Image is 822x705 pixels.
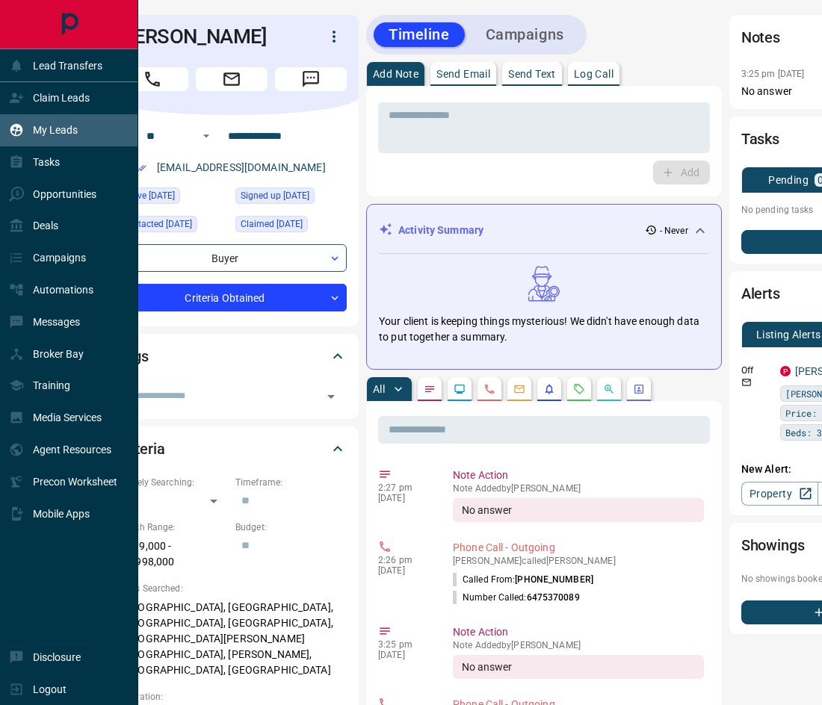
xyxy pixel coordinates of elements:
[196,67,268,91] span: Email
[117,244,347,272] div: Buyer
[398,223,483,238] p: Activity Summary
[527,592,580,603] span: 6475370089
[235,187,347,208] div: Fri Feb 03 2023
[741,127,779,151] h2: Tasks
[741,25,780,49] h2: Notes
[117,582,347,595] p: Areas Searched:
[117,25,299,49] h1: [PERSON_NAME]
[241,188,309,203] span: Signed up [DATE]
[378,639,430,650] p: 3:25 pm
[453,591,580,604] p: Number Called:
[117,67,188,91] span: Call
[741,533,805,557] h2: Showings
[453,556,704,566] p: [PERSON_NAME] called [PERSON_NAME]
[117,521,228,534] p: Search Range:
[373,69,418,79] p: Add Note
[374,22,465,47] button: Timeline
[603,383,615,395] svg: Opportunities
[321,386,342,407] button: Open
[235,521,347,534] p: Budget:
[117,187,228,208] div: Tue Jul 04 2023
[741,377,752,388] svg: Email
[633,383,645,395] svg: Agent Actions
[780,366,791,376] div: property.ca
[122,188,175,203] span: Active [DATE]
[471,22,579,47] button: Campaigns
[379,314,709,345] p: Your client is keeping things mysterious! We didn't have enough data to put together a summary.
[574,69,614,79] p: Log Call
[117,431,347,467] div: Criteria
[379,217,709,244] div: Activity Summary- Never
[117,595,347,683] p: [GEOGRAPHIC_DATA], [GEOGRAPHIC_DATA], [GEOGRAPHIC_DATA], [GEOGRAPHIC_DATA], [GEOGRAPHIC_DATA][PER...
[741,69,805,79] p: 3:25 pm [DATE]
[117,476,228,489] p: Actively Searching:
[136,163,146,173] svg: Email Verified
[741,482,818,506] a: Property
[378,493,430,503] p: [DATE]
[235,216,347,237] div: Mon May 08 2023
[573,383,585,395] svg: Requests
[453,468,704,483] p: Note Action
[741,282,780,305] h2: Alerts
[117,437,165,461] h2: Criteria
[378,565,430,576] p: [DATE]
[453,498,704,522] div: No answer
[453,655,704,679] div: No answer
[235,476,347,489] p: Timeframe:
[197,127,215,145] button: Open
[378,555,430,565] p: 2:26 pm
[378,650,430,660] p: [DATE]
[275,67,347,91] span: Message
[453,540,704,556] p: Phone Call - Outgoing
[454,383,466,395] svg: Lead Browsing Activity
[768,175,809,185] p: Pending
[424,383,436,395] svg: Notes
[453,624,704,640] p: Note Action
[117,534,228,574] p: $999,000 - $1,998,000
[483,383,495,395] svg: Calls
[117,338,347,374] div: Tags
[543,383,555,395] svg: Listing Alerts
[741,364,771,377] p: Off
[117,216,228,237] div: Wed Sep 10 2025
[453,640,704,650] p: Note Added by [PERSON_NAME]
[453,483,704,494] p: Note Added by [PERSON_NAME]
[508,69,556,79] p: Send Text
[241,217,303,232] span: Claimed [DATE]
[453,573,593,586] p: Called From:
[373,384,385,394] p: All
[513,383,525,395] svg: Emails
[122,217,192,232] span: Contacted [DATE]
[436,69,490,79] p: Send Email
[378,482,430,493] p: 2:27 pm
[117,284,347,311] div: Criteria Obtained
[660,224,688,237] p: - Never
[157,161,326,173] a: [EMAIL_ADDRESS][DOMAIN_NAME]
[756,329,821,340] p: Listing Alerts
[117,690,347,704] p: Motivation:
[515,574,593,585] span: [PHONE_NUMBER]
